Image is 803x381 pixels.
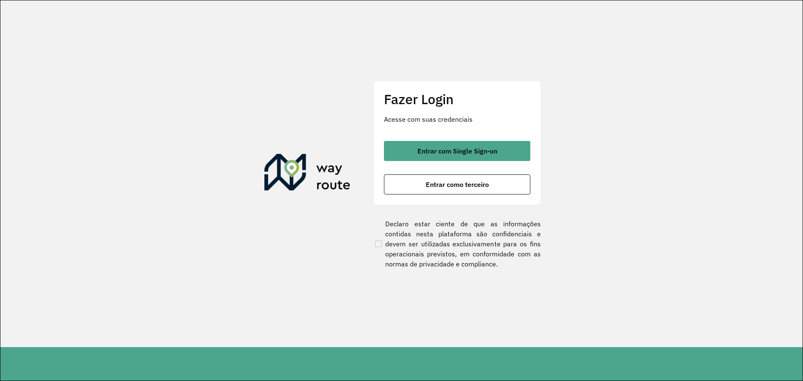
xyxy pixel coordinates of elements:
button: button [384,174,530,194]
span: Entrar com Single Sign-on [417,148,497,154]
p: Acesse com suas credenciais [384,114,530,124]
img: Roteirizador AmbevTech [264,154,350,194]
label: Declaro estar ciente de que as informações contidas nesta plataforma são confidenciais e devem se... [373,219,541,269]
h2: Fazer Login [384,91,530,107]
button: button [384,141,530,161]
span: Entrar como terceiro [426,181,489,188]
